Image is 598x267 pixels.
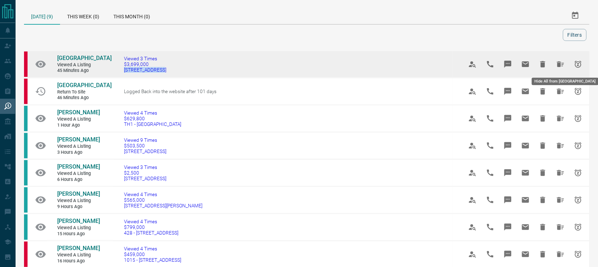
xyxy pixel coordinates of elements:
span: [STREET_ADDRESS][PERSON_NAME] [124,203,202,208]
span: Hide [534,83,551,100]
span: Email [517,164,534,181]
span: $629,800 [124,116,181,121]
span: 16 hours ago [57,258,100,264]
span: Snooze [570,137,587,154]
a: [PERSON_NAME] [57,245,100,252]
span: View Profile [464,246,481,263]
span: Snooze [570,83,587,100]
span: Hide All from Vishal Lekhi [552,219,569,236]
span: 46 minutes ago [57,95,100,101]
a: [PERSON_NAME] [57,218,100,225]
a: Viewed 4 Times$629,800TH1 - [GEOGRAPHIC_DATA] [124,110,181,127]
span: Hide [534,56,551,73]
span: Message [499,83,516,100]
a: [PERSON_NAME] [57,190,100,198]
div: condos.ca [24,187,28,213]
span: 9 hours ago [57,204,100,210]
span: [STREET_ADDRESS] [124,176,166,181]
span: Hide All from Windsor House [552,56,569,73]
button: Select Date Range [567,7,584,24]
span: Email [517,137,534,154]
span: Viewed a Listing [57,252,100,258]
span: $503,500 [124,143,166,148]
span: View Profile [464,56,481,73]
div: condos.ca [24,106,28,131]
a: [GEOGRAPHIC_DATA] [57,55,100,62]
div: condos.ca [24,214,28,240]
span: Logged Back into the website after 101 days [124,89,217,94]
a: Viewed 4 Times$459,0001015 - [STREET_ADDRESS] [124,246,181,263]
span: Email [517,83,534,100]
a: Viewed 9 Times$503,500[STREET_ADDRESS] [124,137,166,154]
span: Viewed a Listing [57,225,100,231]
span: Call [482,137,499,154]
span: $565,000 [124,197,202,203]
span: 1 hour ago [57,122,100,128]
span: Hide [534,110,551,127]
span: Call [482,83,499,100]
span: Viewed a Listing [57,144,100,150]
span: Viewed 4 Times [124,219,178,224]
span: Viewed a Listing [57,198,100,204]
span: 6 hours ago [57,177,100,183]
span: Snooze [570,56,587,73]
span: Call [482,56,499,73]
div: condos.ca [24,133,28,158]
span: [STREET_ADDRESS] [124,148,166,154]
span: Hide All from Rita Dean [552,164,569,181]
a: Viewed 3 Times$3,699,000[STREET_ADDRESS] [124,56,166,73]
span: $2,500 [124,170,166,176]
span: Message [499,56,516,73]
span: 15 hours ago [57,231,100,237]
span: Email [517,110,534,127]
span: View Profile [464,137,481,154]
span: Hide [534,219,551,236]
span: Call [482,192,499,208]
span: Call [482,110,499,127]
span: Viewed a Listing [57,171,100,177]
span: $459,000 [124,251,181,257]
span: Viewed a Listing [57,62,100,68]
span: Message [499,164,516,181]
span: [PERSON_NAME] [57,136,100,143]
span: [STREET_ADDRESS] [124,67,166,73]
div: This Month (0) [106,7,157,24]
a: [PERSON_NAME] [57,163,100,171]
span: Snooze [570,192,587,208]
span: [GEOGRAPHIC_DATA] [57,55,112,61]
span: Hide [534,137,551,154]
div: condos.ca [24,160,28,186]
span: 1015 - [STREET_ADDRESS] [124,257,181,263]
span: [PERSON_NAME] [57,218,100,224]
span: Call [482,164,499,181]
span: 3 hours ago [57,150,100,156]
span: Hide [534,164,551,181]
span: View Profile [464,164,481,181]
span: Hide All from Anmol Kaur [552,246,569,263]
span: [PERSON_NAME] [57,190,100,197]
span: Viewed 4 Times [124,246,181,251]
span: Call [482,219,499,236]
span: Snooze [570,110,587,127]
button: Filters [563,29,587,41]
span: [PERSON_NAME] [57,163,100,170]
span: View Profile [464,192,481,208]
div: This Week (0) [60,7,106,24]
span: $799,000 [124,224,178,230]
span: [PERSON_NAME] [57,109,100,116]
a: Viewed 4 Times$565,000[STREET_ADDRESS][PERSON_NAME] [124,192,202,208]
span: Message [499,110,516,127]
span: $3,699,000 [124,61,166,67]
span: Viewed 9 Times [124,137,166,143]
div: [DATE] (9) [24,7,60,25]
span: View Profile [464,83,481,100]
span: Viewed a Listing [57,116,100,122]
span: View Profile [464,219,481,236]
span: Hide [534,246,551,263]
span: Email [517,192,534,208]
span: Viewed 3 Times [124,164,166,170]
span: Email [517,219,534,236]
span: 428 - [STREET_ADDRESS] [124,230,178,236]
span: Message [499,192,516,208]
